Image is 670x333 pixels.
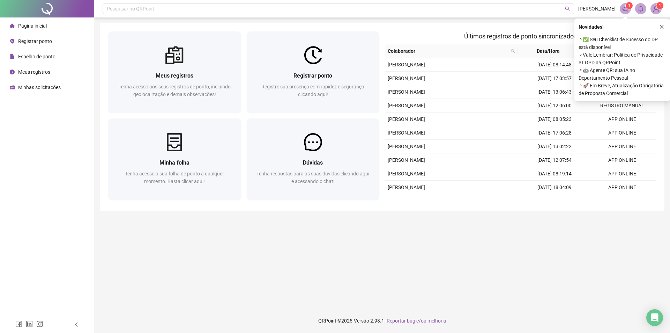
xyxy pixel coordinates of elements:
[388,144,425,149] span: [PERSON_NAME]
[293,72,332,79] span: Registrar ponto
[521,194,588,208] td: [DATE] 13:00:00
[521,72,588,85] td: [DATE] 17:03:57
[125,171,224,184] span: Tenha acesso a sua folha de ponto a qualquer momento. Basta clicar aqui!
[638,6,644,12] span: bell
[579,51,666,66] span: ⚬ Vale Lembrar: Política de Privacidade e LGPD na QRPoint
[656,2,663,9] sup: Atualize o seu contato no menu Meus Dados
[521,167,588,181] td: [DATE] 08:19:14
[579,82,666,97] span: ⚬ 🚀 Em Breve, Atualização Obrigatória de Proposta Comercial
[588,181,656,194] td: APP ONLINE
[628,3,631,8] span: 1
[521,140,588,153] td: [DATE] 13:02:22
[579,66,666,82] span: ⚬ 🤖 Agente QR: sua IA no Departamento Pessoal
[388,62,425,67] span: [PERSON_NAME]
[74,322,79,327] span: left
[646,309,663,326] div: Open Intercom Messenger
[18,54,55,59] span: Espelho de ponto
[588,113,656,126] td: APP ONLINE
[521,47,576,55] span: Data/Hora
[303,159,323,166] span: Dúvidas
[18,23,47,29] span: Página inicial
[509,46,516,56] span: search
[464,32,577,40] span: Últimos registros de ponto sincronizados
[565,6,570,12] span: search
[388,157,425,163] span: [PERSON_NAME]
[521,58,588,72] td: [DATE] 08:14:48
[579,36,666,51] span: ⚬ ✅ Seu Checklist de Sucesso do DP está disponível
[10,39,15,44] span: environment
[521,113,588,126] td: [DATE] 08:05:23
[247,31,380,113] a: Registrar pontoRegistre sua presença com rapidez e segurança clicando aqui!
[388,171,425,176] span: [PERSON_NAME]
[588,153,656,167] td: APP ONLINE
[521,85,588,99] td: [DATE] 13:06:43
[521,99,588,113] td: [DATE] 12:06:00
[588,99,656,113] td: REGISTRO MANUAL
[10,70,15,74] span: clock-circle
[388,116,425,122] span: [PERSON_NAME]
[659,24,664,29] span: close
[354,318,369,324] span: Versão
[36,320,43,327] span: instagram
[119,84,231,97] span: Tenha acesso aos seus registros de ponto, incluindo geolocalização e demais observações!
[588,126,656,140] td: APP ONLINE
[622,6,628,12] span: notification
[26,320,33,327] span: linkedin
[579,23,604,31] span: Novidades !
[108,31,241,113] a: Meus registrosTenha acesso aos seus registros de ponto, incluindo geolocalização e demais observa...
[159,159,189,166] span: Minha folha
[18,85,61,90] span: Minhas solicitações
[388,130,425,136] span: [PERSON_NAME]
[518,44,585,58] th: Data/Hora
[521,126,588,140] td: [DATE] 17:06:28
[626,2,633,9] sup: 1
[388,89,425,95] span: [PERSON_NAME]
[388,103,425,108] span: [PERSON_NAME]
[578,5,616,13] span: [PERSON_NAME]
[10,54,15,59] span: file
[15,320,22,327] span: facebook
[18,69,50,75] span: Meus registros
[651,3,661,14] img: 81228
[521,181,588,194] td: [DATE] 18:04:09
[588,194,656,208] td: APP ONLINE
[247,118,380,200] a: DúvidasTenha respostas para as suas dúvidas clicando aqui e acessando o chat!
[108,118,241,200] a: Minha folhaTenha acesso a sua folha de ponto a qualquer momento. Basta clicar aqui!
[256,171,369,184] span: Tenha respostas para as suas dúvidas clicando aqui e acessando o chat!
[156,72,193,79] span: Meus registros
[261,84,364,97] span: Registre sua presença com rapidez e segurança clicando aqui!
[94,309,670,333] footer: QRPoint © 2025 - 2.93.1 -
[10,23,15,28] span: home
[659,3,661,8] span: 1
[10,85,15,90] span: schedule
[588,167,656,181] td: APP ONLINE
[388,47,508,55] span: Colaborador
[521,153,588,167] td: [DATE] 12:07:54
[18,38,52,44] span: Registrar ponto
[388,75,425,81] span: [PERSON_NAME]
[387,318,446,324] span: Reportar bug e/ou melhoria
[511,49,515,53] span: search
[588,140,656,153] td: APP ONLINE
[388,184,425,190] span: [PERSON_NAME]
